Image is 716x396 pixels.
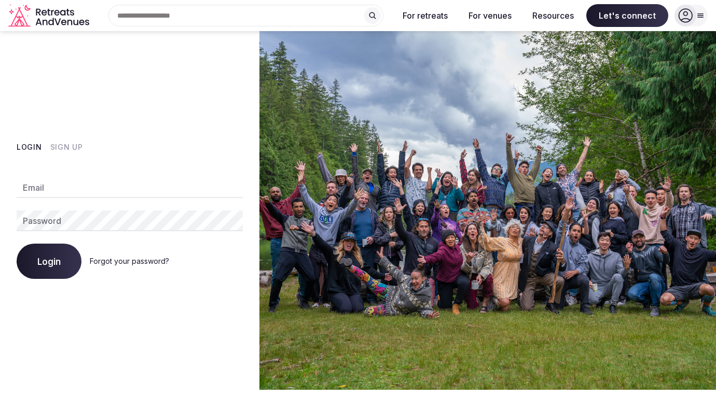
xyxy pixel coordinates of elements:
button: Resources [524,4,582,27]
a: Forgot your password? [90,257,169,265]
button: Login [17,142,42,152]
a: Visit the homepage [8,4,91,27]
button: Sign Up [50,142,83,152]
img: My Account Background [259,31,716,390]
button: Login [17,244,81,279]
svg: Retreats and Venues company logo [8,4,91,27]
span: Let's connect [586,4,668,27]
button: For venues [460,4,520,27]
button: For retreats [394,4,456,27]
span: Login [37,256,61,266]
